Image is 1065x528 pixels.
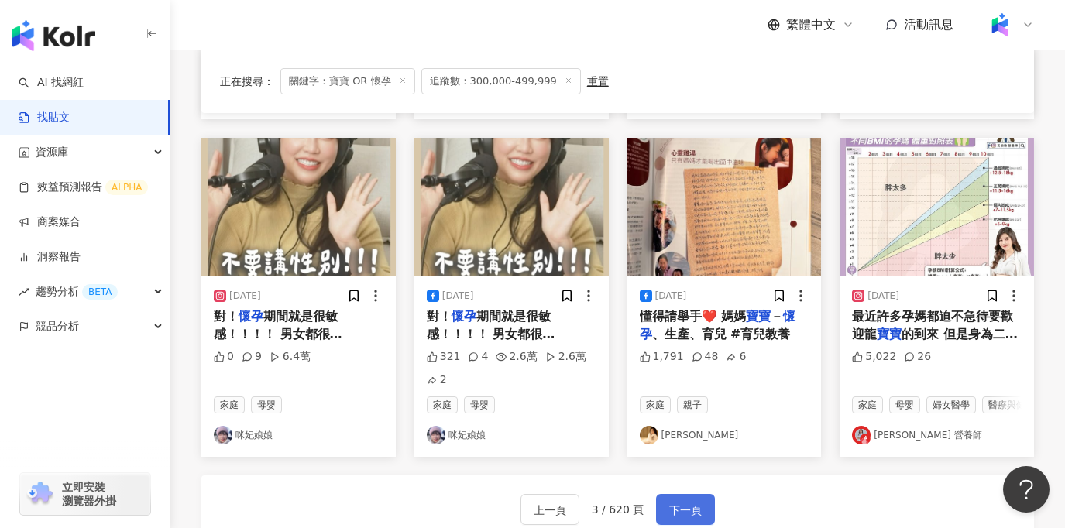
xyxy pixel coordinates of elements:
[214,309,239,324] span: 對！
[280,68,415,94] span: 關鍵字：寶寶 OR 懷孕
[926,396,976,413] span: 婦女醫學
[442,290,474,303] div: [DATE]
[904,349,931,365] div: 26
[242,349,262,365] div: 9
[427,309,594,427] span: 期間就是很敏感！！！！ 男女都很好！！！！！！！！！！😂😂😂 不要給媽媽這種期待壓力哈哈哈哈哈哈哈～ 最新一集podcast 上線啦❤️ 「爸爸們不要再大便啦！
[587,75,609,87] div: 重置
[82,284,118,300] div: BETA
[852,426,871,444] img: KOL Avatar
[1003,466,1050,513] iframe: Help Scout Beacon - Open
[982,396,1041,413] span: 醫療與健康
[19,286,29,297] span: rise
[877,327,902,341] mark: 寶寶
[640,309,747,324] span: 懂得請舉手❤️ 媽媽
[214,349,234,365] div: 0
[726,349,746,365] div: 6
[840,138,1034,276] img: post-image
[214,309,381,427] span: 期間就是很敏感！！！！ 男女都很好！！！！！！！！！！😂😂😂 不要給媽媽這種期待壓力哈哈哈哈哈哈哈～ 最新一集podcast 上線啦❤️ 「爸爸們不要再大便啦！
[669,501,702,519] span: 下一頁
[786,16,836,33] span: 繁體中文
[201,138,396,276] img: post-image
[452,309,476,324] mark: 懷孕
[640,426,809,444] a: KOL Avatar[PERSON_NAME]
[496,349,537,365] div: 2.6萬
[19,249,81,265] a: 洞察報告
[640,349,684,365] div: 1,791
[985,10,1015,39] img: Kolr%20app%20icon%20%281%29.png
[852,327,1018,376] span: 的到來 但是身為二寶媽的我知道 孕媽咪產檢時時最怕被醫生說胖太多了⋯ 到底
[19,214,81,230] a: 商案媒合
[520,494,579,525] button: 上一頁
[239,309,263,324] mark: 懷孕
[20,473,150,515] a: chrome extension立即安裝 瀏覽器外掛
[640,426,658,444] img: KOL Avatar
[36,309,79,344] span: 競品分析
[220,75,274,87] span: 正在搜尋 ：
[427,309,452,324] span: 對！
[427,396,458,413] span: 家庭
[534,501,566,519] span: 上一頁
[270,349,311,365] div: 6.4萬
[852,396,883,413] span: 家庭
[852,426,1022,444] a: KOL Avatar[PERSON_NAME] 營養師
[904,17,953,32] span: 活動訊息
[229,290,261,303] div: [DATE]
[746,309,771,324] mark: 寶寶
[771,309,783,324] span: －
[214,426,232,444] img: KOL Avatar
[640,309,796,341] mark: 懷孕
[19,110,70,125] a: 找貼文
[12,20,95,51] img: logo
[692,349,719,365] div: 48
[36,274,118,309] span: 趨勢分析
[414,138,609,276] img: post-image
[36,135,68,170] span: 資源庫
[468,349,488,365] div: 4
[19,75,84,91] a: searchAI 找網紅
[464,396,495,413] span: 母嬰
[421,68,581,94] span: 追蹤數：300,000-499,999
[867,290,899,303] div: [DATE]
[62,480,116,508] span: 立即安裝 瀏覽器外掛
[545,349,586,365] div: 2.6萬
[852,309,1013,341] span: 最近許多孕媽都迫不急待要歡迎龍
[655,290,687,303] div: [DATE]
[19,180,148,195] a: 效益預測報告ALPHA
[627,138,822,276] img: post-image
[640,396,671,413] span: 家庭
[251,396,282,413] span: 母嬰
[427,426,596,444] a: KOL Avatar咪妃娘娘
[592,503,644,516] span: 3 / 620 頁
[427,426,445,444] img: KOL Avatar
[25,482,55,506] img: chrome extension
[214,396,245,413] span: 家庭
[852,349,896,365] div: 5,022
[214,426,383,444] a: KOL Avatar咪妃娘娘
[656,494,715,525] button: 下一頁
[427,372,447,388] div: 2
[427,349,461,365] div: 321
[677,396,708,413] span: 親子
[889,396,920,413] span: 母嬰
[652,327,791,341] span: 、生產、育兒 #育兒教養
